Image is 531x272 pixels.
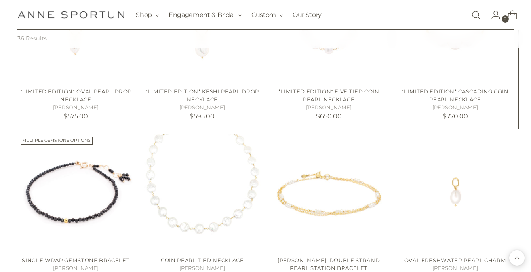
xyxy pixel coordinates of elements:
span: 0 [502,15,509,23]
a: Oval Freshwater Pearl Charm [404,257,506,263]
span: $575.00 [63,112,88,120]
a: Single Wrap Gemstone Bracelet [22,257,129,263]
a: Single Wrap Gemstone Bracelet [17,134,134,250]
a: Coin Pearl Tied Necklace [144,134,261,250]
a: Luna' Double Strand Pearl Station Bracelet [270,134,387,250]
span: $595.00 [190,112,215,120]
a: Oval Freshwater Pearl Charm [397,134,513,250]
h5: [PERSON_NAME] [270,104,387,112]
span: $650.00 [316,112,342,120]
h5: [PERSON_NAME] [144,104,261,112]
button: Engagement & Bridal [169,6,242,24]
span: $770.00 [443,112,468,120]
a: Open search modal [468,7,484,23]
a: *Limited Edition* Oval Pearl Drop Necklace [20,88,132,103]
a: Open cart modal [501,7,517,23]
a: *Limited Edition* Keshi Pearl Drop Necklace [146,88,259,103]
button: Custom [251,6,283,24]
h5: [PERSON_NAME] [397,104,513,112]
button: Back to top [509,250,525,266]
a: *Limited Edition* Cascading Coin Pearl Necklace [402,88,509,103]
a: *Limited Edition* Five Tied Coin Pearl Necklace [278,88,379,103]
a: Our Story [293,6,322,24]
a: [PERSON_NAME]' Double Strand Pearl Station Bracelet [278,257,380,271]
p: 36 Results [17,34,47,43]
h5: [PERSON_NAME] [17,104,134,112]
a: Go to the account page [485,7,501,23]
a: Coin Pearl Tied Necklace [161,257,244,263]
button: Shop [136,6,159,24]
a: Anne Sportun Fine Jewellery [17,11,124,19]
